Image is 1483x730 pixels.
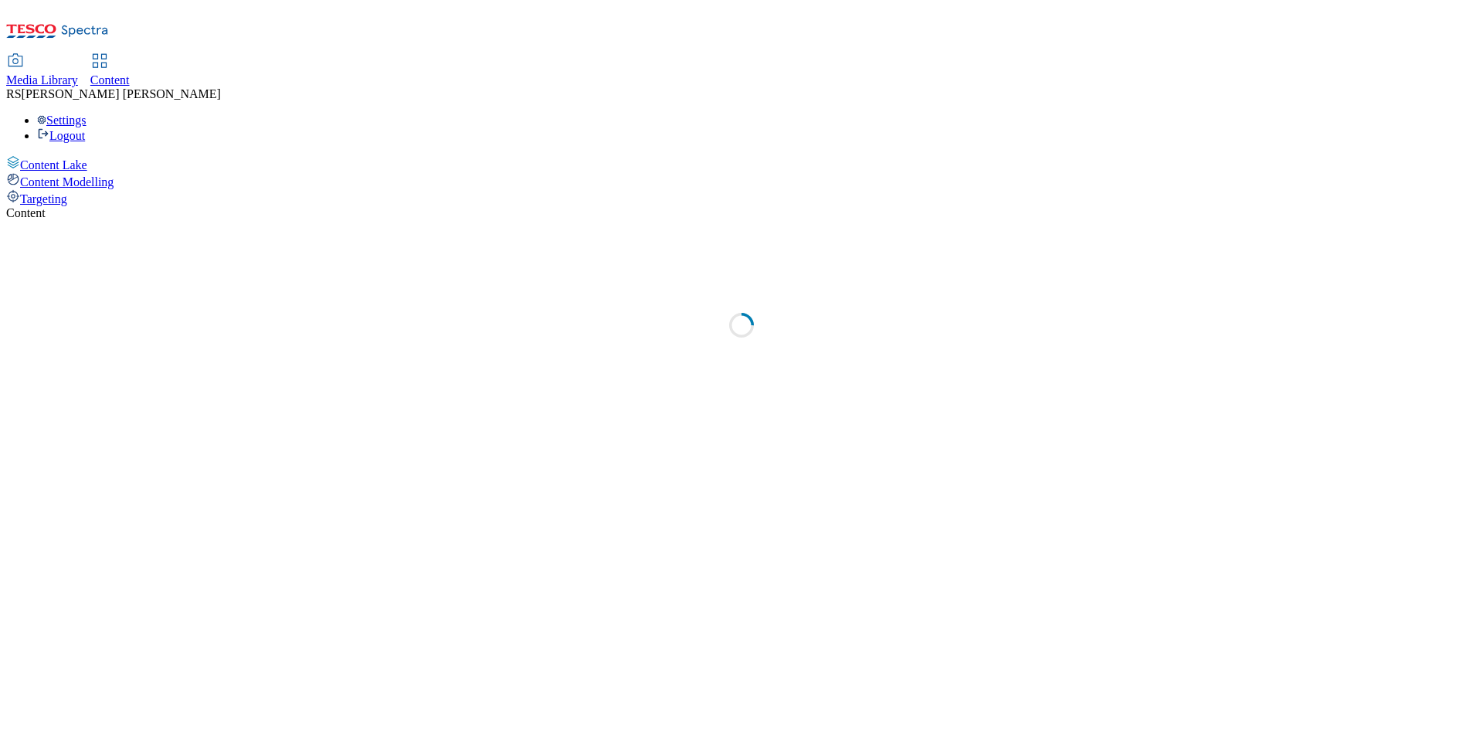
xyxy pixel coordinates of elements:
a: Content Lake [6,155,1477,172]
span: [PERSON_NAME] [PERSON_NAME] [22,87,221,100]
span: Media Library [6,73,78,87]
a: Content [90,55,130,87]
a: Content Modelling [6,172,1477,189]
span: Content Lake [20,158,87,171]
span: Content Modelling [20,175,114,188]
a: Targeting [6,189,1477,206]
span: Content [90,73,130,87]
span: Targeting [20,192,67,205]
a: Logout [37,129,85,142]
a: Settings [37,114,87,127]
span: RS [6,87,22,100]
div: Content [6,206,1477,220]
a: Media Library [6,55,78,87]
